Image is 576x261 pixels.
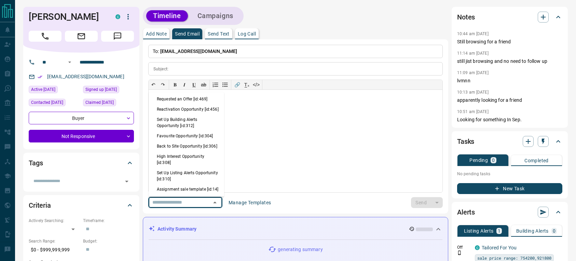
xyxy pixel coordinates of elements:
button: Bullet list [220,80,230,90]
div: Buyer [29,112,134,124]
button: T̲ₓ [242,80,251,90]
span: Claimed [DATE] [85,99,114,106]
h2: Alerts [457,207,475,218]
div: Tags [29,155,134,171]
button: Numbered list [211,80,220,90]
div: Thu Jan 18 2024 [83,99,134,108]
li: Set Up Building Alerts Opportunity [id:312] [149,114,224,131]
p: $0 - $999,999,999 [29,244,80,256]
li: Assignment sale template [id:14] [149,184,224,194]
span: [EMAIL_ADDRESS][DOMAIN_NAME] [160,49,237,54]
h2: Tags [29,157,43,168]
a: [EMAIL_ADDRESS][DOMAIN_NAME] [47,74,124,79]
p: Search Range: [29,238,80,244]
span: 𝐔 [192,82,196,87]
p: generating summary [278,246,323,253]
button: Manage Templates [224,197,275,208]
button: ↷ [158,80,168,90]
h2: Tasks [457,136,474,147]
button: 𝐔 [189,80,199,90]
div: split button [411,197,443,208]
button: Timeline [146,10,188,22]
div: Alerts [457,204,562,220]
p: To: [148,45,443,58]
div: Not Responsive [29,130,134,142]
p: 0 [492,158,495,163]
span: Contacted [DATE] [31,99,63,106]
p: Activity Summary [157,225,196,233]
a: Tailored For You [482,245,517,250]
button: ab [199,80,208,90]
div: condos.ca [475,245,480,250]
svg: Email Verified [38,74,42,79]
button: 𝐁 [170,80,180,90]
div: Sun Oct 12 2025 [29,86,80,95]
button: Open [66,58,74,66]
p: 0 [553,229,556,233]
button: ↶ [149,80,158,90]
span: Signed up [DATE] [85,86,117,93]
p: Budget: [83,238,134,244]
p: Subject: [153,66,168,72]
p: 11:09 am [DATE] [457,70,489,75]
p: lvmnn [457,77,562,84]
button: New Task [457,183,562,194]
p: Completed [524,158,549,163]
div: Notes [457,9,562,25]
p: Looking for something In Sep. [457,116,562,123]
div: Marketing [149,194,224,211]
span: Call [29,31,61,42]
p: 11:14 am [DATE] [457,51,489,56]
p: Off [457,244,471,250]
p: still jist browsing and no need to follow up [457,58,562,65]
s: ab [201,82,206,87]
button: 🔗 [232,80,242,90]
div: condos.ca [115,14,120,19]
p: Add Note [146,31,167,36]
h2: Criteria [29,200,51,211]
p: Log Call [238,31,256,36]
button: 𝑰 [180,80,189,90]
h2: Notes [457,12,475,23]
button: Close [210,198,220,207]
li: Favourite Opportunity [id:304] [149,131,224,141]
p: Listing Alerts [464,229,494,233]
li: Back to Site Opportunity [id:306] [149,141,224,151]
div: Activity Summary [149,223,442,235]
p: 10:13 am [DATE] [457,90,489,95]
p: No pending tasks [457,169,562,179]
span: Active [DATE] [31,86,55,93]
button: </> [251,80,261,90]
li: Requested an Offer [id:469] [149,94,224,104]
span: Email [65,31,98,42]
svg: Push Notification Only [457,250,462,255]
li: Reactivation Opportunity [id:456] [149,104,224,114]
div: Wed Jan 26 2022 [83,86,134,95]
p: Send Email [175,31,200,36]
h1: [PERSON_NAME] [29,11,105,22]
li: High Interest Opportunity [id:308] [149,151,224,168]
div: Fri May 30 2025 [29,99,80,108]
li: Set Up Listing Alerts Opportunity [id:310] [149,168,224,184]
p: 10:44 am [DATE] [457,31,489,36]
p: Pending [469,158,488,163]
p: Still browsing for a friend [457,38,562,45]
div: Tasks [457,133,562,150]
p: 1 [498,229,500,233]
span: Message [101,31,134,42]
button: Campaigns [191,10,240,22]
p: Building Alerts [516,229,549,233]
p: Timeframe: [83,218,134,224]
p: apparently looking for a friend [457,97,562,104]
p: Actively Searching: [29,218,80,224]
button: Open [122,177,132,186]
p: Send Text [208,31,230,36]
p: 10:51 am [DATE] [457,109,489,114]
div: Criteria [29,197,134,214]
